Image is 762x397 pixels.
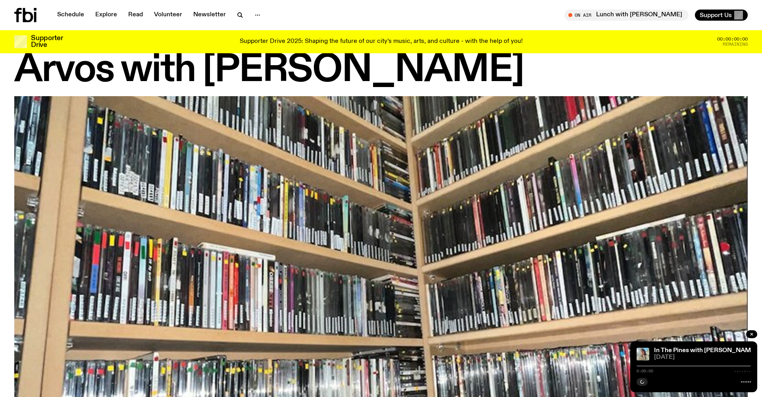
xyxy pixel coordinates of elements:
a: Schedule [52,10,89,21]
span: Support Us [700,12,732,19]
a: Volunteer [149,10,187,21]
a: Explore [90,10,122,21]
span: Remaining [723,42,748,46]
h3: Supporter Drive [31,35,63,48]
a: Newsletter [189,10,231,21]
p: Supporter Drive 2025: Shaping the future of our city’s music, arts, and culture - with the help o... [240,38,523,45]
span: -:--:-- [734,369,751,373]
button: On AirLunch with [PERSON_NAME] [564,10,689,21]
a: In The Pines with [PERSON_NAME] [654,347,757,354]
a: Read [123,10,148,21]
span: 0:00:00 [637,369,653,373]
span: [DATE] [654,354,751,360]
h1: Arvos with [PERSON_NAME] [14,52,748,88]
button: Support Us [695,10,748,21]
span: 00:00:00:00 [717,37,748,41]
